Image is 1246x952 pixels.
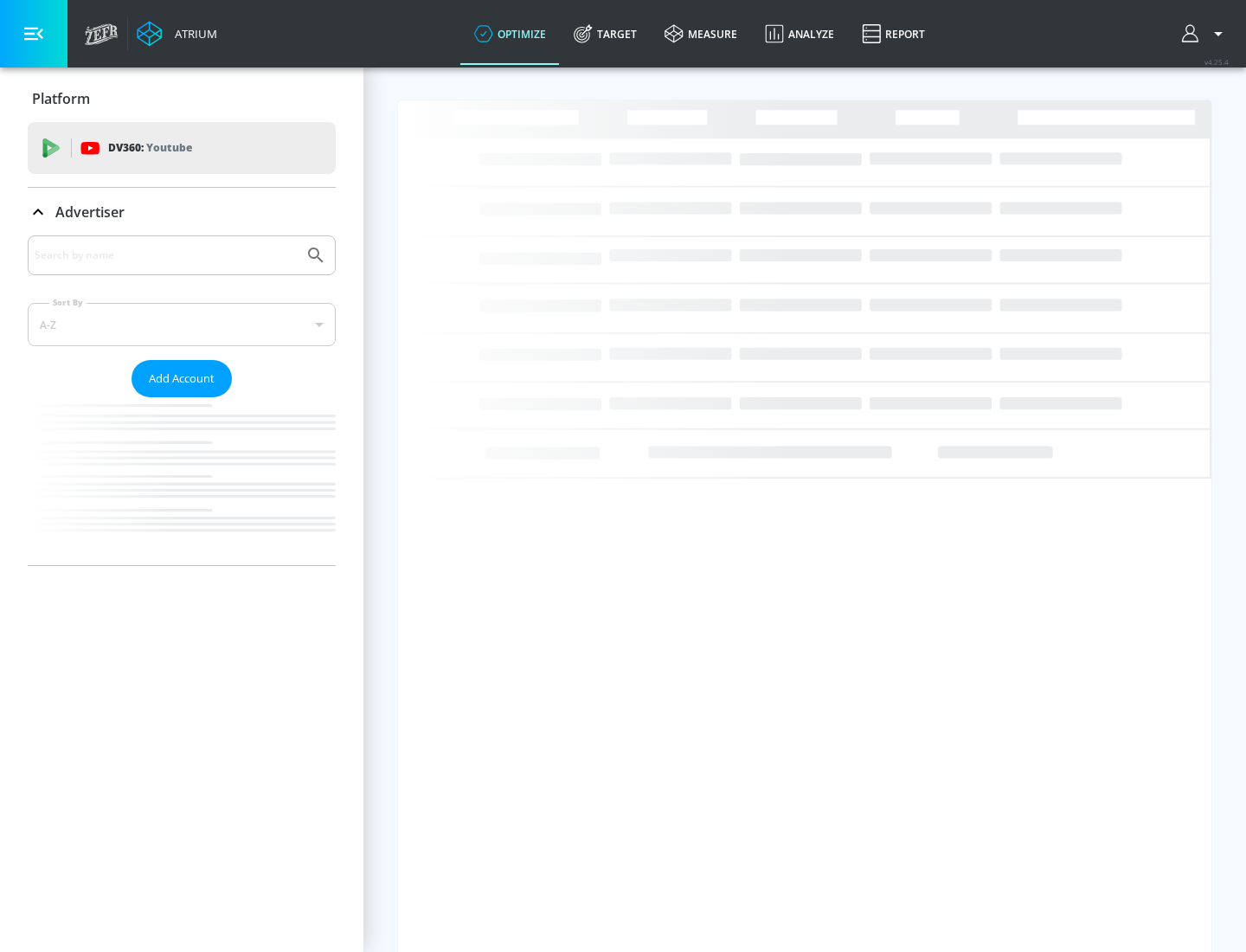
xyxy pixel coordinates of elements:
[49,297,87,308] label: Sort By
[1204,57,1229,67] span: v 4.25.4
[108,138,192,158] p: DV360:
[35,244,297,267] input: Search by name
[137,21,217,47] a: Atrium
[55,203,125,222] p: Advertiser
[132,360,232,397] button: Add Account
[146,138,192,157] p: Youtube
[168,26,217,42] div: Atrium
[28,122,336,174] div: DV360: Youtube
[28,397,336,565] nav: list of Advertiser
[28,74,336,123] div: Platform
[460,3,560,65] a: optimize
[651,3,751,65] a: measure
[751,3,848,65] a: Analyze
[28,303,336,346] div: A-Z
[560,3,651,65] a: Target
[28,235,336,565] div: Advertiser
[28,188,336,236] div: Advertiser
[32,89,90,108] p: Platform
[848,3,939,65] a: Report
[149,369,215,389] span: Add Account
